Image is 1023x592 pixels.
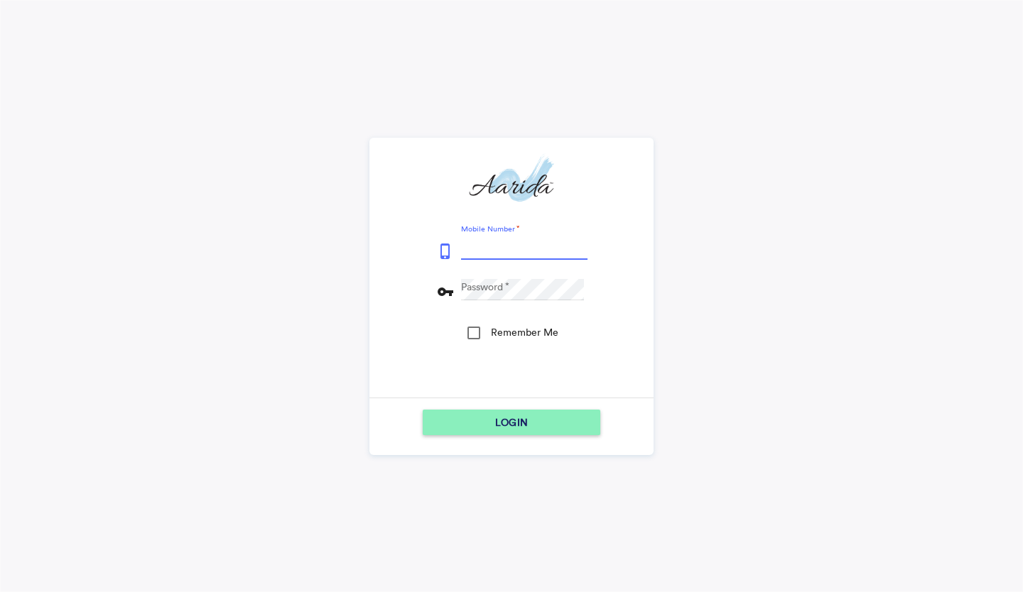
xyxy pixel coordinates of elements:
[437,243,454,260] md-icon: phone_iphone
[465,318,558,352] md-checkbox: Remember Me
[491,325,558,339] div: Remember Me
[437,283,454,300] md-icon: vpn_key
[469,153,553,207] img: aarida-optimized.png
[423,410,600,435] button: LOGIN
[495,410,528,435] span: LOGIN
